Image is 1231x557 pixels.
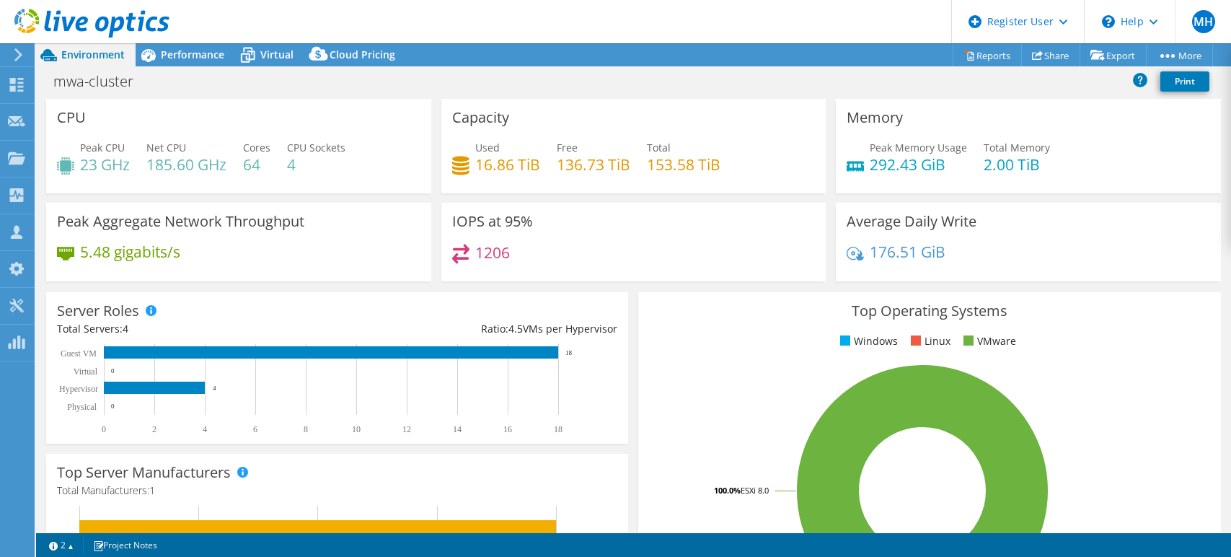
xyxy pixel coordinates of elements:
li: Linux [907,333,950,349]
h3: Server Roles [57,303,139,319]
text: 14 [453,424,462,434]
text: Hypervisor [59,384,98,394]
text: 4 [213,385,216,392]
svg: \n [1102,15,1115,28]
span: Virtual [260,48,294,61]
div: Ratio: VMs per Hypervisor [337,321,618,337]
text: Physical [67,402,97,412]
li: VMware [960,333,1016,349]
text: 16 [503,424,512,434]
h4: 23 GHz [80,157,130,172]
h3: Memory [847,110,903,126]
text: Virtual [74,367,98,377]
span: Total [647,141,671,154]
span: 1 [149,483,155,497]
h3: Top Operating Systems [649,303,1209,319]
div: Total Servers: [57,321,337,337]
h3: IOPS at 95% [452,214,533,229]
tspan: ESXi 8.0 [741,485,769,496]
span: CPU Sockets [287,141,345,154]
span: Performance [161,48,224,61]
text: 0 [111,403,115,410]
text: 0 [102,424,106,434]
a: More [1146,44,1213,66]
h4: 153.58 TiB [647,157,720,172]
h4: Total Manufacturers: [57,483,617,499]
span: Cloud Pricing [330,48,395,61]
h4: 292.43 GiB [870,157,967,172]
span: Total Memory [984,141,1050,154]
h3: Capacity [452,110,509,126]
text: 0 [111,367,115,374]
h3: CPU [57,110,86,126]
span: Net CPU [146,141,186,154]
h4: 64 [243,157,270,172]
h4: 2.00 TiB [984,157,1050,172]
a: Print [1160,71,1209,92]
span: MH [1192,10,1215,33]
a: Share [1021,44,1080,66]
text: 18 [565,349,573,356]
span: Used [475,141,500,154]
h3: Peak Aggregate Network Throughput [57,214,304,229]
h3: Top Server Manufacturers [57,465,231,481]
h4: 1206 [475,245,510,260]
h4: 176.51 GiB [870,244,945,260]
text: 10 [352,424,361,434]
span: Cores [243,141,270,154]
span: Peak CPU [80,141,125,154]
h1: mwa-cluster [47,74,156,89]
tspan: 100.0% [714,485,741,496]
text: 8 [304,424,308,434]
span: Peak Memory Usage [870,141,967,154]
h4: 5.48 gigabits/s [80,244,180,260]
text: 2 [152,424,156,434]
text: 18 [554,424,562,434]
span: 4.5 [508,322,523,335]
span: Environment [61,48,125,61]
h4: 4 [287,157,345,172]
text: Guest VM [61,348,97,359]
text: 12 [402,424,411,434]
li: Windows [837,333,898,349]
span: Free [557,141,578,154]
a: Project Notes [83,536,167,554]
span: 4 [123,322,128,335]
h4: 16.86 TiB [475,157,540,172]
a: 2 [39,536,84,554]
a: Export [1080,44,1147,66]
a: Reports [953,44,1022,66]
text: 6 [253,424,257,434]
text: 4 [203,424,207,434]
h4: 185.60 GHz [146,157,226,172]
h4: 136.73 TiB [557,157,630,172]
h3: Average Daily Write [847,214,976,229]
